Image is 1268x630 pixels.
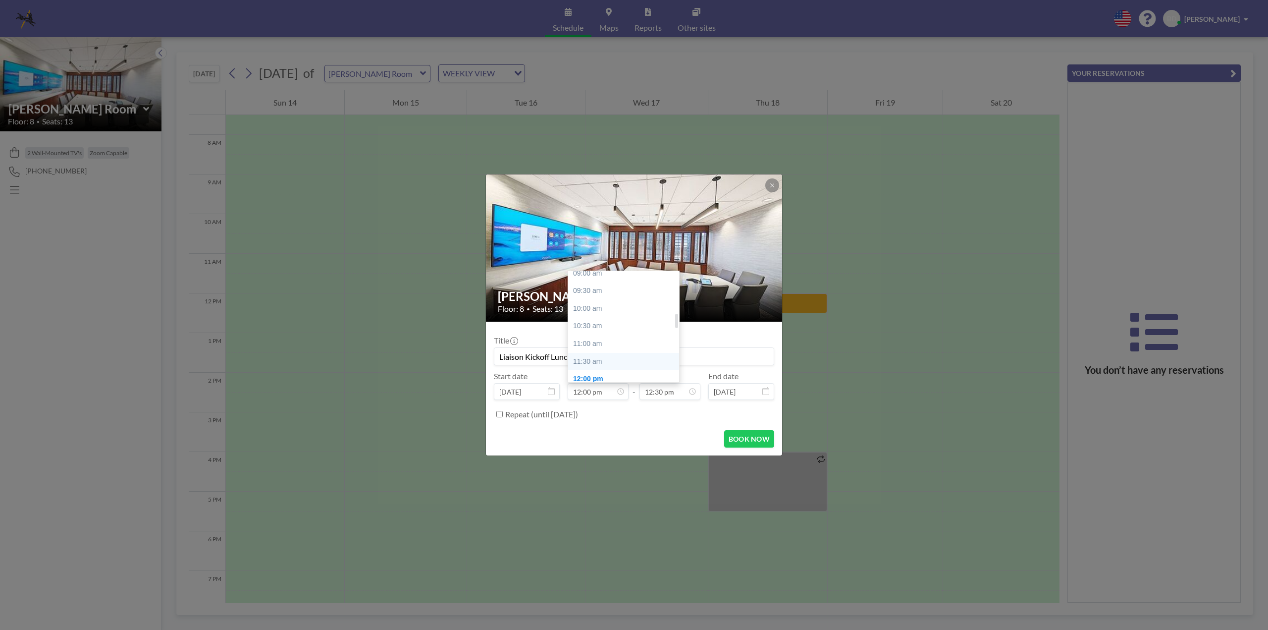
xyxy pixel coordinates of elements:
[568,335,684,353] div: 11:00 am
[494,348,774,365] input: Bekki's reservation
[527,305,530,313] span: •
[568,353,684,371] div: 11:30 am
[568,370,684,388] div: 12:00 pm
[568,265,684,283] div: 09:00 am
[708,371,739,381] label: End date
[498,304,524,314] span: Floor: 8
[724,430,774,448] button: BOOK NOW
[568,282,684,300] div: 09:30 am
[494,336,517,345] label: Title
[486,136,783,360] img: 537.jpg
[494,371,528,381] label: Start date
[633,375,635,397] span: -
[498,289,771,304] h2: [PERSON_NAME] Room
[532,304,563,314] span: Seats: 13
[505,409,578,419] label: Repeat (until [DATE])
[568,300,684,318] div: 10:00 am
[568,317,684,335] div: 10:30 am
